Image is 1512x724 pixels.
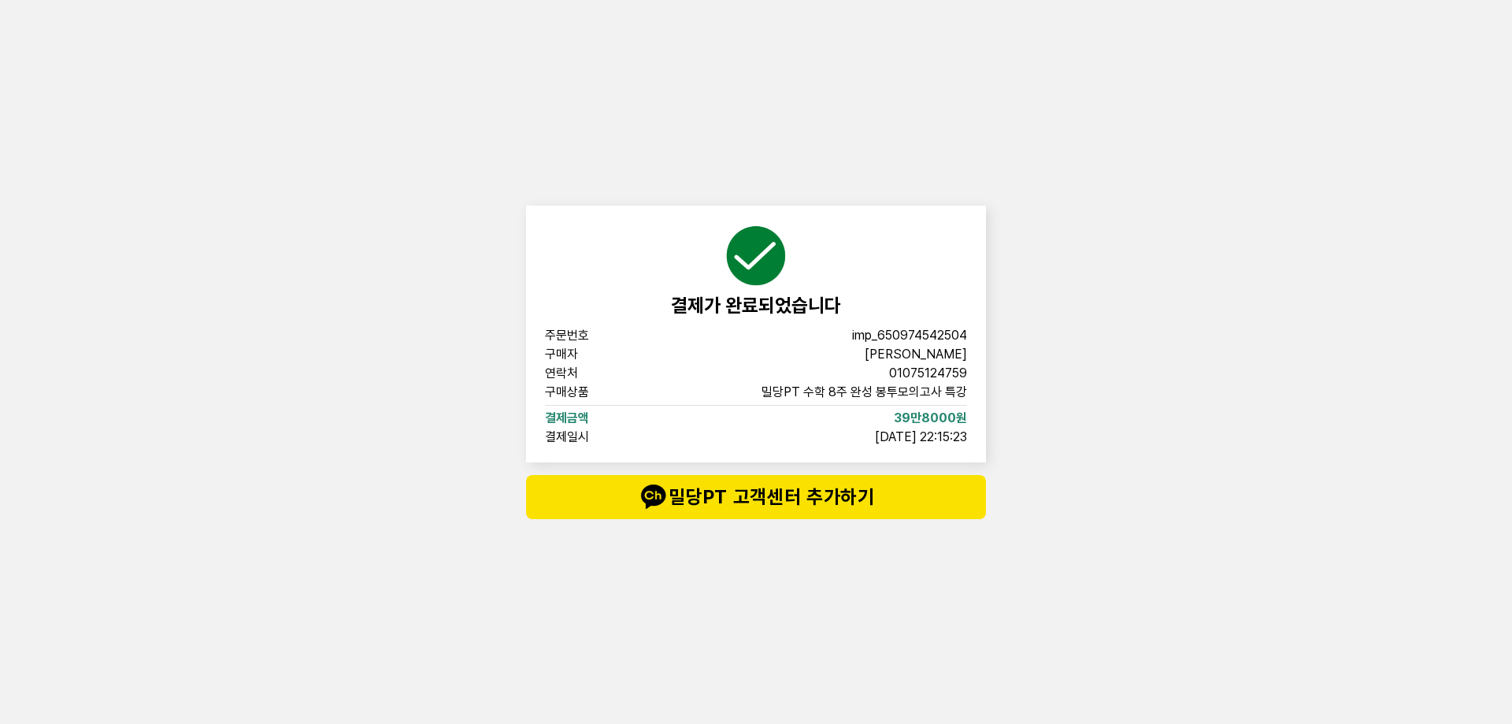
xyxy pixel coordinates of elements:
[558,481,954,513] span: 밀당PT 고객센터 추가하기
[545,367,646,380] span: 연락처
[545,329,646,342] span: 주문번호
[637,481,669,513] img: talk
[762,386,967,399] span: 밀당PT 수학 8주 완성 봉투모의고사 특강
[545,412,646,425] span: 결제금액
[545,348,646,361] span: 구매자
[894,412,967,425] span: 39만8000원
[865,348,967,361] span: [PERSON_NAME]
[526,475,986,519] button: talk밀당PT 고객센터 추가하기
[889,367,967,380] span: 01075124759
[724,225,787,288] img: succeed
[545,431,646,444] span: 결제일시
[875,431,967,444] span: [DATE] 22:15:23
[671,294,841,317] span: 결제가 완료되었습니다
[852,329,967,342] span: imp_650974542504
[545,386,646,399] span: 구매상품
